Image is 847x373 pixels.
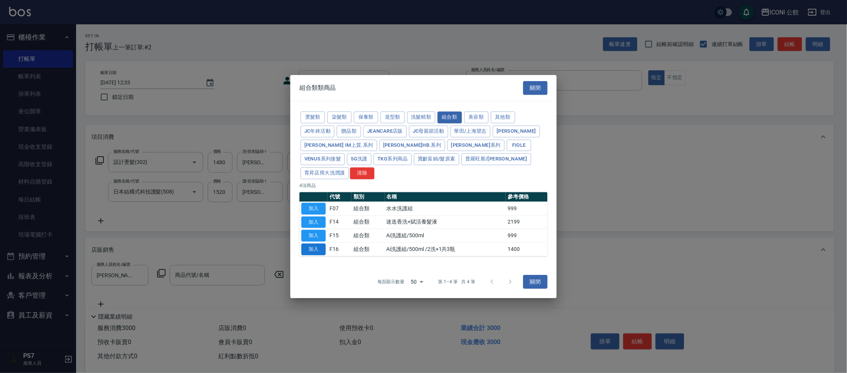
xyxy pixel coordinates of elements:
[374,154,412,165] button: TKO系列商品
[462,154,531,165] button: 普羅旺斯/[PERSON_NAME]
[493,125,540,137] button: [PERSON_NAME]
[506,192,548,202] th: 參考價格
[352,229,384,243] td: 組合類
[506,229,548,243] td: 999
[328,229,352,243] td: F15
[347,154,371,165] button: 5G洗護
[438,278,475,285] p: 第 1–4 筆 共 4 筆
[352,215,384,229] td: 組合類
[352,202,384,216] td: 組合類
[352,243,384,256] td: 組合類
[379,140,445,151] button: [PERSON_NAME]HB.系列
[301,167,349,179] button: 育昇店用大洗潤護
[363,125,407,137] button: JeanCare店販
[301,140,377,151] button: [PERSON_NAME] iM上質.系列
[299,182,548,189] p: 4 項商品
[385,243,506,256] td: Ai洗護組/500ml /2洗+1共3瓶
[385,215,506,229] td: 迷迭香洗+賦活養髮液
[523,81,548,95] button: 關閉
[491,111,515,123] button: 其他類
[301,230,326,242] button: 加入
[506,215,548,229] td: 2199
[337,125,361,137] button: 贈品類
[301,203,326,214] button: 加入
[507,140,531,151] button: Fiole
[354,111,378,123] button: 保養類
[385,229,506,243] td: Ai洗護組/500ml
[301,125,334,137] button: JC年終活動
[523,275,548,289] button: 關閉
[381,111,405,123] button: 造型類
[301,216,326,228] button: 加入
[506,202,548,216] td: 999
[301,154,345,165] button: Venus系列接髮
[328,202,352,216] td: F07
[451,125,491,137] button: 華田/上海望志
[350,167,374,179] button: 清除
[438,111,462,123] button: 組合類
[464,111,489,123] button: 美容類
[407,111,435,123] button: 洗髮精類
[327,111,352,123] button: 染髮類
[409,125,448,137] button: JC母親節活動
[385,202,506,216] td: 水水洗護組
[377,278,405,285] p: 每頁顯示數量
[301,111,325,123] button: 燙髮類
[414,154,459,165] button: 寶齡富錦/髮原素
[301,243,326,255] button: 加入
[328,192,352,202] th: 代號
[408,271,426,292] div: 50
[447,140,505,151] button: [PERSON_NAME]系列
[299,84,336,92] span: 組合類類商品
[352,192,384,202] th: 類別
[506,243,548,256] td: 1400
[385,192,506,202] th: 名稱
[328,243,352,256] td: F16
[328,215,352,229] td: F14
